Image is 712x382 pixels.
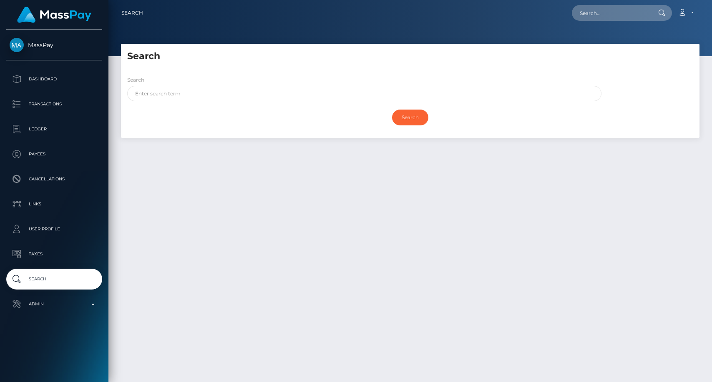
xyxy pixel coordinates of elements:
p: Admin [10,298,99,310]
a: Admin [6,294,102,315]
img: MassPay [10,38,24,52]
a: Ledger [6,119,102,140]
input: Enter search term [127,86,601,101]
p: Transactions [10,98,99,110]
p: Dashboard [10,73,99,85]
input: Search... [572,5,650,21]
label: Search [127,76,144,84]
p: Search [10,273,99,285]
span: MassPay [6,41,102,49]
input: Search [392,110,428,125]
p: User Profile [10,223,99,235]
a: Payees [6,144,102,165]
a: Search [6,269,102,290]
a: Search [121,4,143,22]
p: Ledger [10,123,99,135]
p: Links [10,198,99,210]
a: Dashboard [6,69,102,90]
p: Payees [10,148,99,160]
a: Taxes [6,244,102,265]
a: User Profile [6,219,102,240]
p: Cancellations [10,173,99,185]
a: Links [6,194,102,215]
h5: Search [127,50,693,63]
p: Taxes [10,248,99,260]
img: MassPay Logo [17,7,91,23]
a: Cancellations [6,169,102,190]
a: Transactions [6,94,102,115]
